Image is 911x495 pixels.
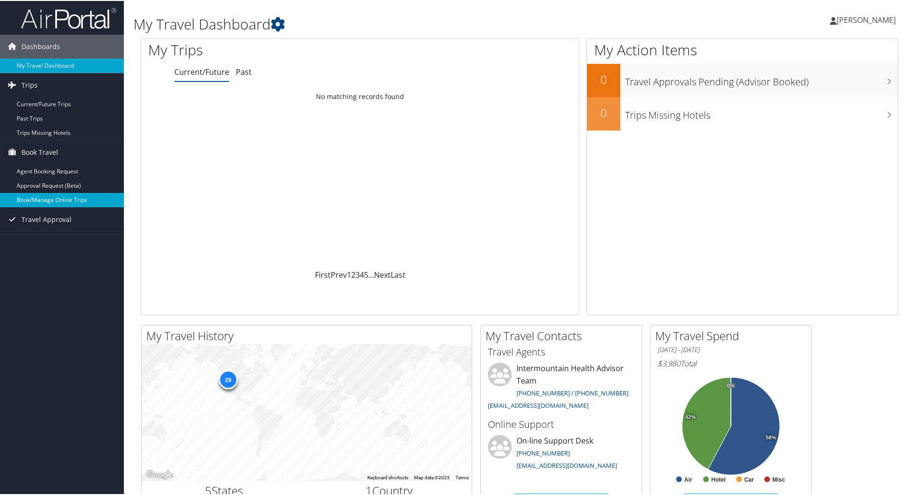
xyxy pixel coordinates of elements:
a: 0Trips Missing Hotels [587,96,898,130]
tspan: 0% [727,382,735,388]
td: No matching records found [141,87,579,104]
h2: 0 [587,71,620,87]
img: airportal-logo.png [21,6,116,29]
a: 4 [360,269,364,279]
a: First [315,269,331,279]
h3: Travel Approvals Pending (Advisor Booked) [625,70,898,88]
h6: [DATE] - [DATE] [658,344,804,354]
text: Hotel [711,475,726,482]
li: On-line Support Desk [483,434,639,473]
h3: Online Support [488,417,635,430]
text: Air [684,475,692,482]
h2: My Travel Contacts [486,327,642,343]
span: Map data ©2025 [414,474,450,479]
a: 1 [347,269,351,279]
tspan: 58% [766,434,776,440]
a: 3 [355,269,360,279]
a: Open this area in Google Maps (opens a new window) [144,468,175,480]
a: Prev [331,269,347,279]
a: 5 [364,269,368,279]
text: Car [744,475,754,482]
h1: My Travel Dashboard [133,13,648,33]
li: Intermountain Health Advisor Team [483,362,639,413]
span: [PERSON_NAME] [837,14,896,24]
a: [PERSON_NAME] [830,5,905,33]
h2: My Travel History [146,327,472,343]
a: Terms (opens in new tab) [455,474,469,479]
a: Current/Future [174,66,229,76]
span: Dashboards [21,34,60,58]
h2: My Travel Spend [655,327,811,343]
a: Past [236,66,252,76]
h1: My Action Items [587,39,898,59]
tspan: 42% [685,414,696,419]
img: Google [144,468,175,480]
a: [EMAIL_ADDRESS][DOMAIN_NAME] [516,460,617,469]
span: Book Travel [21,140,58,163]
h1: My Trips [148,39,389,59]
h6: Total [658,357,804,368]
a: 2 [351,269,355,279]
a: [EMAIL_ADDRESS][DOMAIN_NAME] [488,400,588,409]
a: Next [374,269,391,279]
h3: Trips Missing Hotels [625,103,898,121]
span: Travel Approval [21,207,71,231]
h3: Travel Agents [488,344,635,358]
text: Misc [772,475,785,482]
button: Keyboard shortcuts [367,474,408,480]
a: 0Travel Approvals Pending (Advisor Booked) [587,63,898,96]
span: $3,980 [658,357,680,368]
a: Last [391,269,405,279]
a: [PHONE_NUMBER] / [PHONE_NUMBER] [516,388,628,396]
span: Trips [21,72,38,96]
h2: 0 [587,104,620,120]
a: [PHONE_NUMBER] [516,448,570,456]
span: … [368,269,374,279]
div: 29 [218,369,237,388]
